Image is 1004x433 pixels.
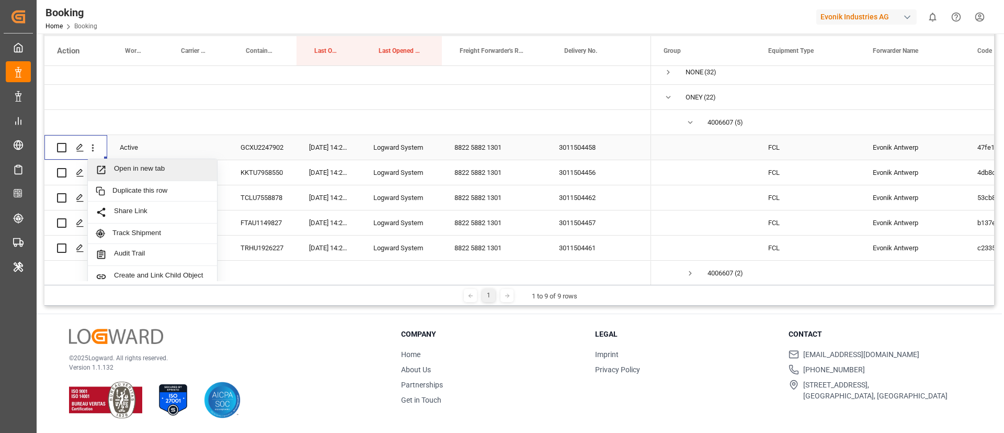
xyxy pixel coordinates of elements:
div: 8822 5882 1301 [442,160,546,185]
div: FCL [756,185,860,210]
div: Press SPACE to select this row. [44,60,651,85]
div: Logward System [361,236,442,260]
div: KKTU7958550 [228,160,296,185]
div: 3011504462 [546,185,651,210]
a: About Us [401,365,431,374]
div: Active [107,135,163,160]
div: 8822 5882 1301 [442,236,546,260]
span: Container No. [246,47,275,54]
div: Logward System [361,160,442,185]
a: Privacy Policy [595,365,640,374]
div: 8822 5882 1301 [442,185,546,210]
div: Evonik Antwerp [860,236,965,260]
div: Evonik Antwerp [860,135,965,160]
a: Home [401,350,420,359]
button: Evonik Industries AG [816,7,921,27]
div: Evonik Industries AG [816,9,917,25]
div: 4006607620 [708,261,734,285]
button: show 0 new notifications [921,5,944,29]
span: Equipment Type [768,47,814,54]
img: AICPA SOC [204,382,241,418]
span: Last Opened Date [314,47,339,54]
div: NONE [686,60,703,84]
span: [EMAIL_ADDRESS][DOMAIN_NAME] [803,349,919,360]
div: [DATE] 14:26:01 [296,210,361,235]
img: ISO 27001 Certification [155,382,191,418]
div: 1 to 9 of 9 rows [532,291,577,302]
div: 3011504458 [546,135,651,160]
div: [DATE] 14:26:01 [296,236,361,260]
a: Partnerships [401,381,443,389]
span: (2) [735,261,743,285]
div: TRHU1926227 [228,236,296,260]
div: 3011504457 [546,210,651,235]
div: GCXU2247902 [228,135,296,160]
p: © 2025 Logward. All rights reserved. [69,353,375,363]
div: Press SPACE to select this row. [44,110,651,135]
a: Get in Touch [401,396,441,404]
div: 8822 5882 1301 [442,135,546,160]
div: 3011504461 [546,236,651,260]
a: Home [45,23,63,30]
span: Work Status [125,47,141,54]
div: Evonik Antwerp [860,210,965,235]
p: Version 1.1.132 [69,363,375,372]
div: 1 [482,289,495,302]
div: [DATE] 14:26:01 [296,135,361,160]
span: Freight Forwarder's Reference No. [460,47,524,54]
div: FTAU1149827 [228,210,296,235]
div: [DATE] 14:26:01 [296,160,361,185]
span: Group [664,47,681,54]
span: Code [977,47,992,54]
div: Press SPACE to select this row. [44,261,651,286]
div: Evonik Antwerp [860,185,965,210]
h3: Legal [595,329,776,340]
div: TCLU7558878 [228,185,296,210]
span: (22) [704,85,716,109]
div: Logward System [361,135,442,160]
div: FCL [756,236,860,260]
div: Press SPACE to select this row. [44,185,651,210]
div: Logward System [361,185,442,210]
img: Logward Logo [69,329,163,344]
span: Carrier Booking No. [181,47,206,54]
div: Press SPACE to select this row. [44,160,651,185]
span: [PHONE_NUMBER] [803,364,865,375]
span: (5) [735,110,743,135]
h3: Company [401,329,582,340]
span: (32) [704,60,716,84]
div: [DATE] 14:26:01 [296,185,361,210]
div: 4006607619 [708,110,734,135]
button: Help Center [944,5,968,29]
a: Imprint [595,350,619,359]
img: ISO 9001 & ISO 14001 Certification [69,382,142,418]
h3: Contact [789,329,969,340]
div: 8822 5882 1301 [442,210,546,235]
span: Forwarder Name [873,47,918,54]
div: Press SPACE to select this row. [44,210,651,236]
div: FCL [756,135,860,160]
div: FCL [756,160,860,185]
div: Press SPACE to select this row. [44,135,651,160]
div: ONEY [686,85,703,109]
div: Action [57,46,79,55]
div: Press SPACE to select this row. [44,85,651,110]
div: Evonik Antwerp [860,160,965,185]
div: Press SPACE to select this row. [44,236,651,261]
div: FCL [756,210,860,235]
span: Last Opened By [379,47,420,54]
span: [STREET_ADDRESS], [GEOGRAPHIC_DATA], [GEOGRAPHIC_DATA] [803,380,948,402]
div: 3011504456 [546,160,651,185]
div: Booking [45,5,97,20]
span: Delivery No. [564,47,597,54]
div: Logward System [361,210,442,235]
